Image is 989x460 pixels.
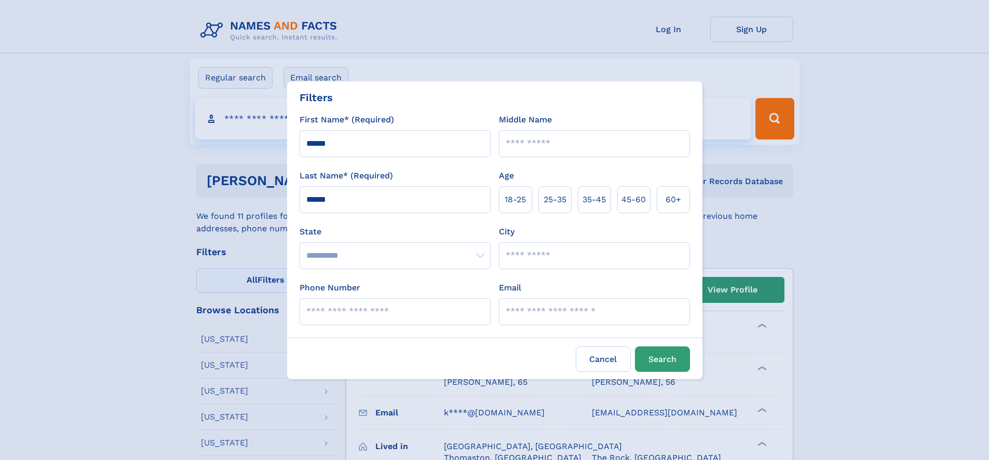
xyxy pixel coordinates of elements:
[300,226,491,238] label: State
[666,193,681,206] span: 60+
[499,114,552,126] label: Middle Name
[300,90,333,105] div: Filters
[582,193,606,206] span: 35‑45
[499,226,514,238] label: City
[499,170,514,182] label: Age
[576,346,631,372] label: Cancel
[300,282,360,294] label: Phone Number
[621,193,646,206] span: 45‑60
[505,193,526,206] span: 18‑25
[544,193,566,206] span: 25‑35
[499,282,521,294] label: Email
[300,114,394,126] label: First Name* (Required)
[300,170,393,182] label: Last Name* (Required)
[635,346,690,372] button: Search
